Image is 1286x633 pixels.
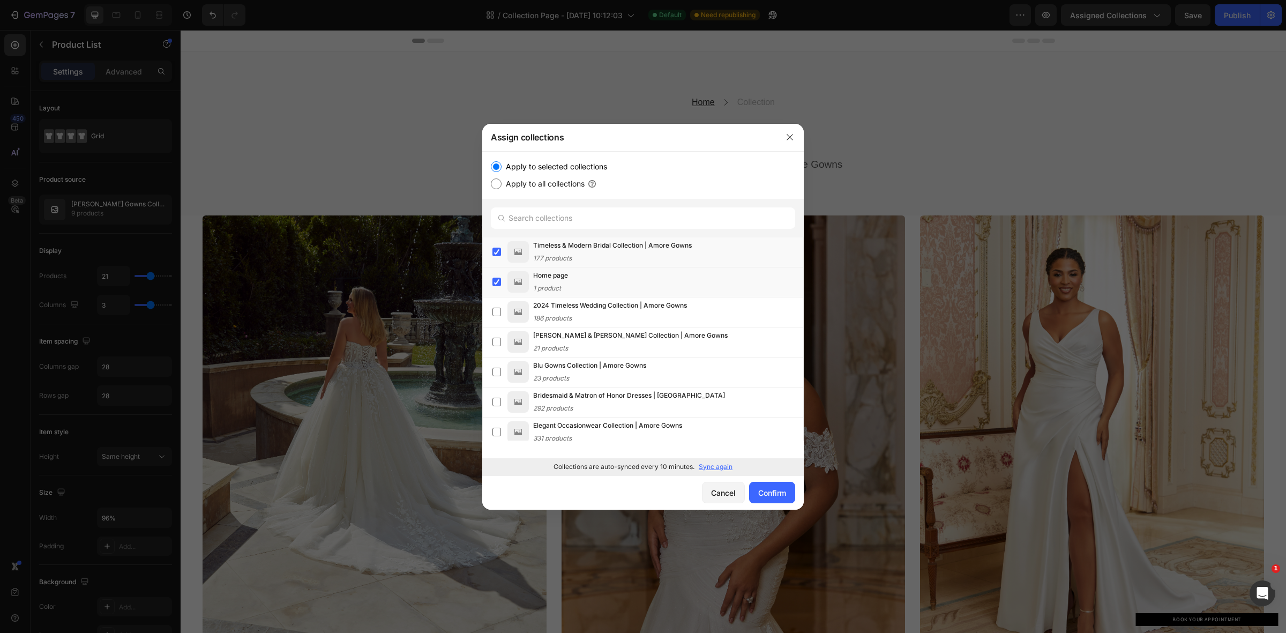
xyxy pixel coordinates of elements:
[507,301,529,323] img: product-img
[533,240,692,251] span: Timeless & Modern Bridal Collection | Amore Gowns
[17,17,26,26] img: logo_orange.svg
[502,160,607,173] label: Apply to selected collections
[507,391,529,413] img: product-img
[482,123,776,151] div: Assign collections
[533,254,572,262] span: 177 products
[17,28,26,36] img: website_grey.svg
[502,177,585,190] label: Apply to all collections
[955,583,1097,596] a: BOOK YOUR APPOINTMENT
[533,390,725,401] span: Bridesmaid & Matron of Honor Dresses | [GEOGRAPHIC_DATA]
[30,17,53,26] div: v 4.0.25
[507,361,529,383] img: product-img
[758,487,786,498] div: Confirm
[533,300,687,311] span: 2024 Timeless Wedding Collection | Amore Gowns
[28,28,118,36] div: Domain: [DOMAIN_NAME]
[231,88,874,118] h2: Collection
[29,62,38,71] img: tab_domain_overview_orange.svg
[41,63,96,70] div: Domain Overview
[533,284,561,292] span: 1 product
[533,270,568,281] span: Home page
[107,62,115,71] img: tab_keywords_by_traffic_grey.svg
[533,344,568,352] span: 21 products
[702,482,745,503] button: Cancel
[507,241,529,263] img: product-img
[699,462,732,472] p: Sync again
[233,128,873,142] p: Explore All Beautiful Gowns From Amore Gowns
[992,585,1060,594] p: BOOK YOUR APPOINTMENT
[749,482,795,503] button: Confirm
[533,420,682,431] span: Elegant Occasionwear Collection | Amore Gowns
[533,360,646,371] span: Blu Gowns Collection | Amore Gowns
[507,271,529,293] img: product-img
[533,374,569,382] span: 23 products
[533,434,572,442] span: 331 products
[507,331,529,353] img: product-img
[491,207,795,229] input: Search collections
[711,487,736,498] div: Cancel
[1250,580,1275,606] iframe: Intercom live chat
[533,314,572,322] span: 186 products
[533,404,573,412] span: 292 products
[1272,564,1280,573] span: 1
[554,462,694,472] p: Collections are auto-synced every 10 minutes.
[557,66,594,79] p: Collection
[533,330,728,341] span: [PERSON_NAME] & [PERSON_NAME] Collection | Amore Gowns
[507,421,529,443] img: product-img
[511,68,534,77] a: Home
[118,63,181,70] div: Keywords by Traffic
